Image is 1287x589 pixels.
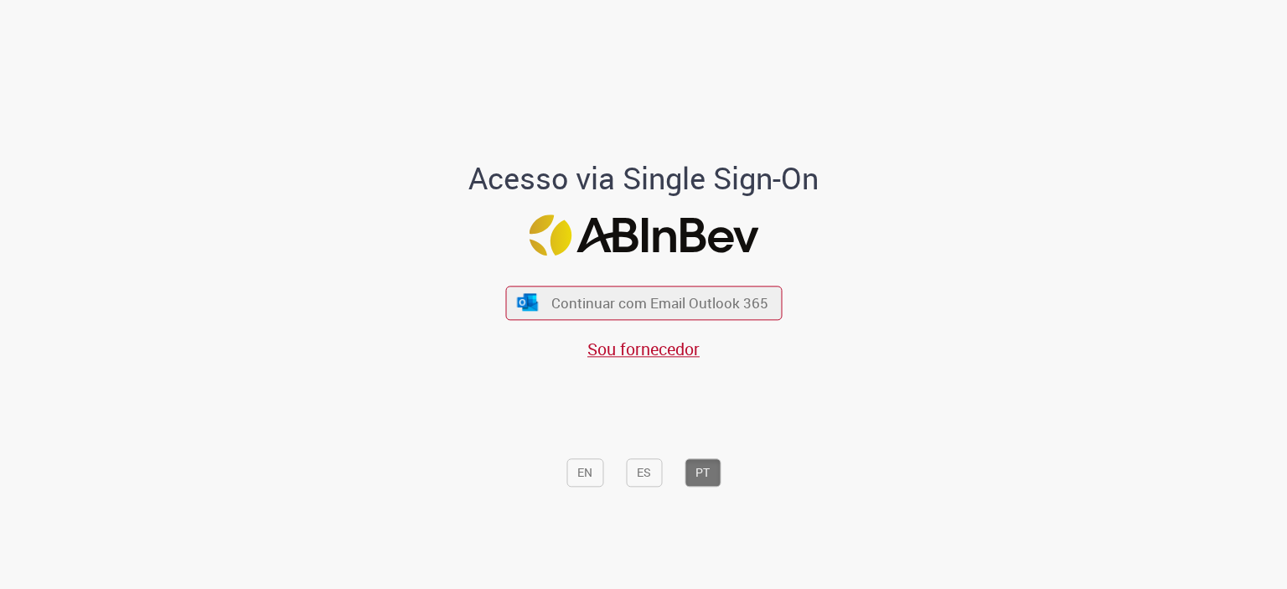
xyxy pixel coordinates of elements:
[566,459,603,488] button: EN
[551,293,768,313] span: Continuar com Email Outlook 365
[587,338,700,360] a: Sou fornecedor
[626,459,662,488] button: ES
[505,286,782,320] button: ícone Azure/Microsoft 360 Continuar com Email Outlook 365
[685,459,721,488] button: PT
[529,215,758,256] img: Logo ABInBev
[516,293,540,311] img: ícone Azure/Microsoft 360
[411,162,876,195] h1: Acesso via Single Sign-On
